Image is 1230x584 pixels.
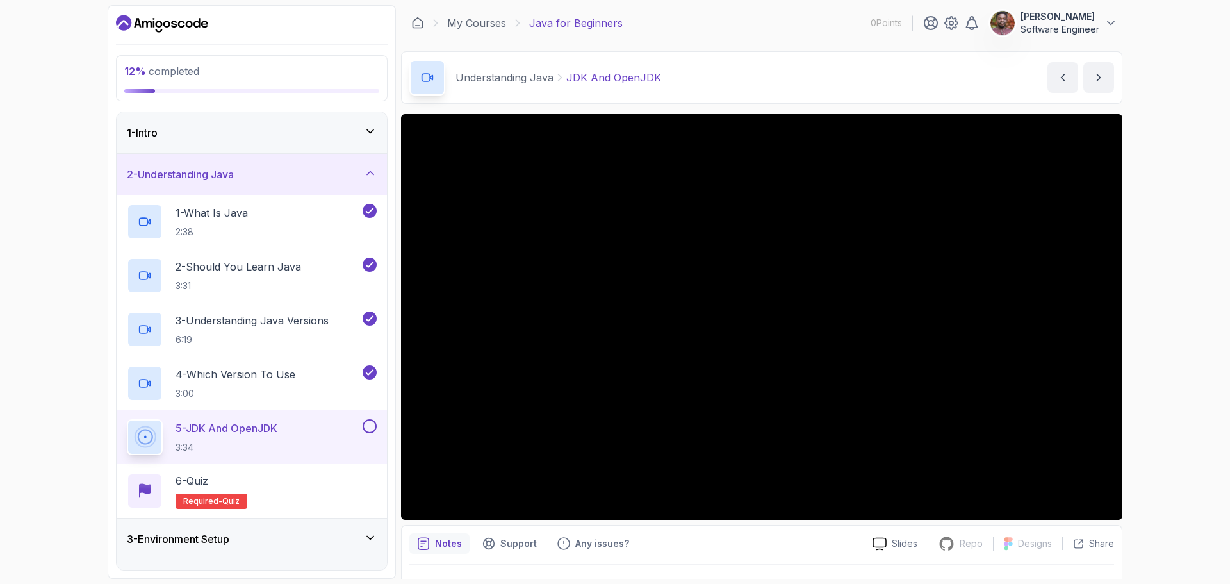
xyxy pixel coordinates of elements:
p: 3:34 [176,441,277,454]
button: 2-Understanding Java [117,154,387,195]
p: 6:19 [176,333,329,346]
button: previous content [1047,62,1078,93]
p: 2 - Should You Learn Java [176,259,301,274]
button: 4-Which Version To Use3:00 [127,365,377,401]
button: Share [1062,537,1114,550]
p: 3 - Understanding Java Versions [176,313,329,328]
p: Support [500,537,537,550]
a: Slides [862,537,928,551]
p: Understanding Java [455,70,553,85]
p: 1 - What Is Java [176,205,248,221]
button: 1-Intro [117,112,387,153]
span: completed [124,65,199,78]
button: notes button [409,533,470,554]
button: 3-Understanding Java Versions6:19 [127,312,377,347]
a: Dashboard [116,13,208,34]
button: user profile image[PERSON_NAME]Software Engineer [990,10,1117,36]
button: 5-JDK And OpenJDK3:34 [127,419,377,455]
p: 3:00 [176,387,295,400]
p: Designs [1018,537,1052,550]
p: 6 - Quiz [176,473,208,488]
p: Share [1089,537,1114,550]
button: 3-Environment Setup [117,519,387,560]
p: 3:31 [176,279,301,292]
p: Repo [960,537,983,550]
p: Software Engineer [1021,23,1099,36]
button: 2-Should You Learn Java3:31 [127,258,377,294]
span: 12 % [124,65,146,78]
p: Java for Beginners [529,15,623,31]
img: user profile image [990,11,1015,35]
h3: 1 - Intro [127,125,158,140]
iframe: To enrich screen reader interactions, please activate Accessibility in Grammarly extension settings [401,114,1122,520]
a: Dashboard [411,17,424,29]
button: 6-QuizRequired-quiz [127,473,377,509]
button: 1-What Is Java2:38 [127,204,377,240]
h3: 3 - Environment Setup [127,531,229,547]
button: Support button [475,533,545,554]
button: Feedback button [550,533,637,554]
span: quiz [222,496,240,506]
p: 2:38 [176,226,248,238]
p: [PERSON_NAME] [1021,10,1099,23]
p: Any issues? [575,537,629,550]
p: Notes [435,537,462,550]
span: Required- [183,496,222,506]
p: JDK And OpenJDK [566,70,661,85]
a: My Courses [447,15,506,31]
button: next content [1083,62,1114,93]
p: Slides [892,537,917,550]
p: 4 - Which Version To Use [176,367,295,382]
p: 0 Points [871,17,902,29]
h3: 2 - Understanding Java [127,167,234,182]
p: 5 - JDK And OpenJDK [176,421,277,436]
